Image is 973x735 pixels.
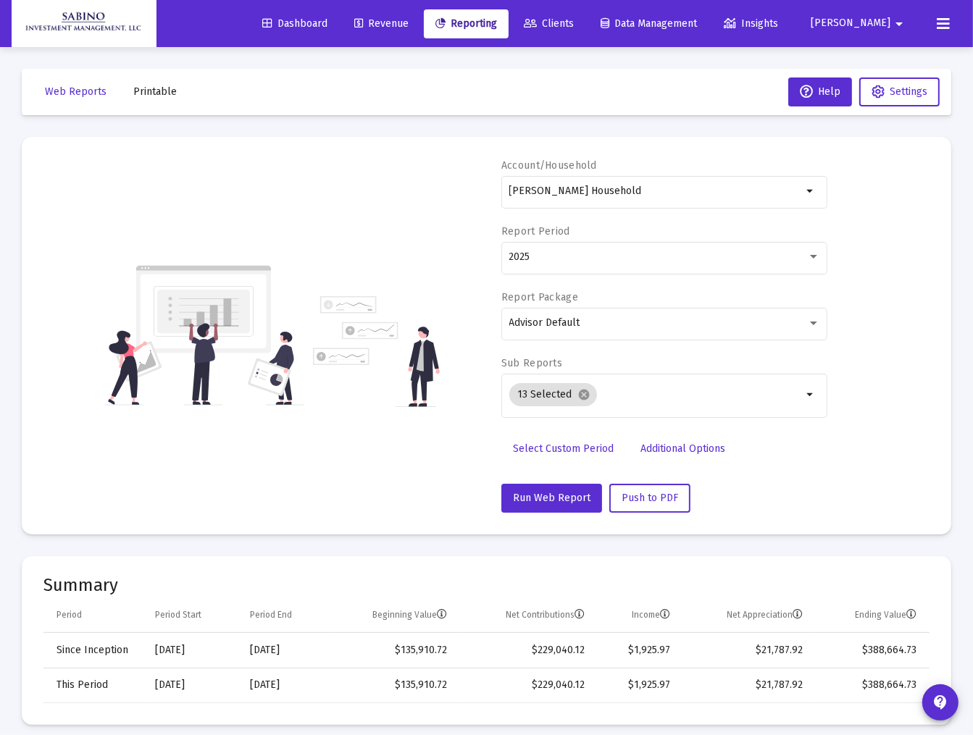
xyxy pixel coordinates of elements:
input: Search or select an account or household [509,185,803,197]
td: Column Beginning Value [329,598,458,633]
button: Printable [122,77,188,106]
button: [PERSON_NAME] [793,9,925,38]
td: Column Income [595,598,680,633]
td: Column Ending Value [814,598,930,633]
span: Run Web Report [513,492,590,504]
div: [DATE] [250,678,319,692]
td: Column Period Start [145,598,239,633]
label: Account/Household [501,159,597,172]
span: [PERSON_NAME] [811,17,890,30]
mat-chip-list: Selection [509,380,803,409]
button: Run Web Report [501,484,602,513]
img: Dashboard [22,9,146,38]
div: Beginning Value [372,609,447,621]
td: $388,664.73 [814,633,930,668]
mat-icon: arrow_drop_down [890,9,908,38]
span: Data Management [601,17,697,30]
div: Ending Value [855,609,916,621]
span: 2025 [509,251,530,263]
a: Revenue [343,9,420,38]
mat-icon: contact_support [932,694,949,711]
span: Clients [524,17,574,30]
img: reporting-alt [313,296,440,407]
span: Advisor Default [509,316,580,329]
td: This Period [43,668,145,702]
button: Web Reports [33,77,118,106]
td: $388,664.73 [814,668,930,702]
a: Data Management [589,9,709,38]
a: Insights [712,9,790,38]
label: Report Period [501,225,570,238]
a: Clients [512,9,585,38]
td: $1,925.97 [595,633,680,668]
span: Reporting [435,17,497,30]
td: $135,910.72 [329,668,458,702]
div: Period Start [155,609,201,621]
a: Reporting [424,9,509,38]
mat-icon: arrow_drop_down [803,182,820,200]
div: Net Contributions [506,609,585,621]
span: Help [800,85,840,98]
label: Report Package [501,291,578,303]
span: Settings [890,85,927,98]
td: $21,787.92 [680,668,813,702]
td: Column Period End [240,598,329,633]
td: Column Period [43,598,145,633]
div: Data grid [43,598,930,703]
a: Dashboard [251,9,339,38]
td: $135,910.72 [329,633,458,668]
td: $1,925.97 [595,668,680,702]
mat-icon: arrow_drop_down [803,386,820,403]
div: [DATE] [250,643,319,658]
button: Settings [859,77,940,106]
mat-card-title: Summary [43,578,930,592]
td: Column Net Appreciation [680,598,813,633]
td: $229,040.12 [457,668,595,702]
td: Since Inception [43,633,145,668]
span: Dashboard [262,17,327,30]
span: Push to PDF [622,492,678,504]
button: Help [788,77,852,106]
span: Insights [724,17,778,30]
label: Sub Reports [501,357,562,369]
div: [DATE] [155,643,229,658]
span: Printable [133,85,177,98]
span: Web Reports [45,85,107,98]
td: Column Net Contributions [457,598,595,633]
div: [DATE] [155,678,229,692]
span: Select Custom Period [513,442,614,455]
span: Revenue [354,17,409,30]
td: $21,787.92 [680,633,813,668]
div: Net Appreciation [727,609,803,621]
mat-icon: cancel [578,388,591,401]
div: Period [57,609,82,621]
td: $229,040.12 [457,633,595,668]
span: Additional Options [640,442,725,455]
div: Income [632,609,670,621]
button: Push to PDF [609,484,690,513]
div: Period End [250,609,292,621]
mat-chip: 13 Selected [509,383,597,406]
img: reporting [105,264,304,407]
